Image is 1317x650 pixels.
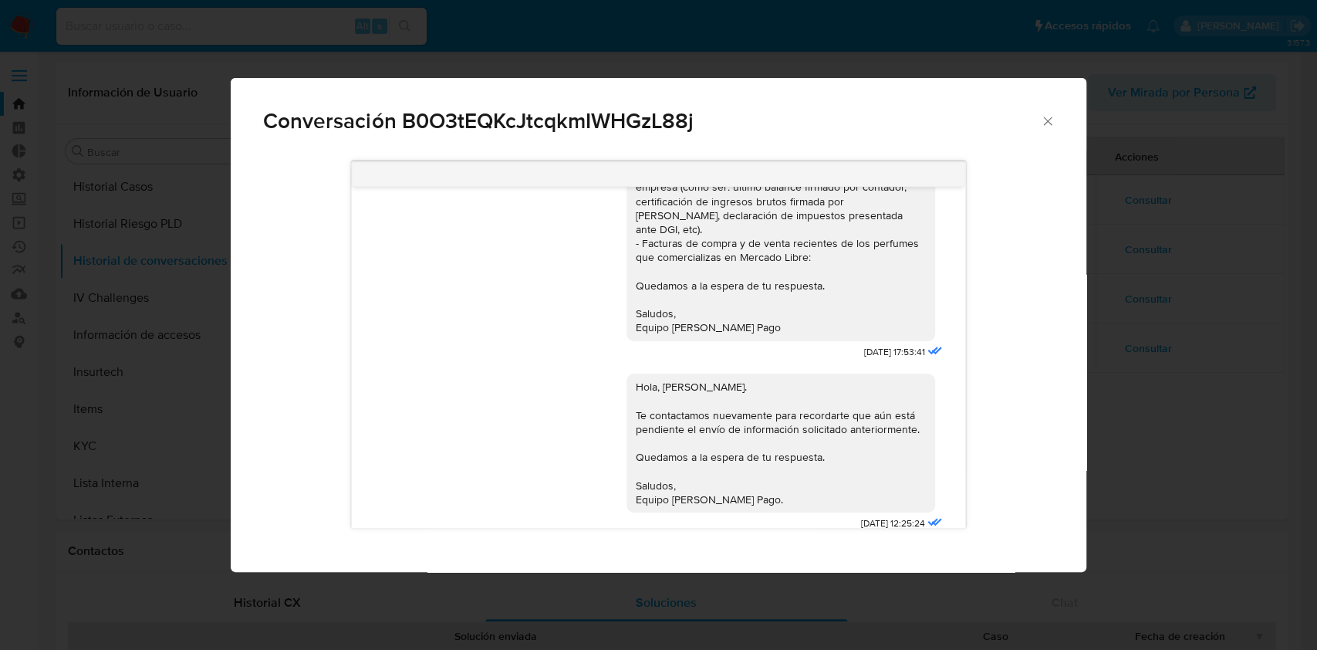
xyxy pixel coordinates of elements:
span: [DATE] 17:53:41 [864,346,925,359]
span: [DATE] 12:25:24 [861,517,925,530]
div: Hola, [PERSON_NAME]. Te contactamos nuevamente para recordarte que aún está pendiente el envío de... [636,380,926,506]
div: Comunicación [231,78,1086,573]
button: Cerrar [1040,113,1054,127]
span: Conversación B0O3tEQKcJtcqkmIWHGzL88j [263,110,1040,132]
